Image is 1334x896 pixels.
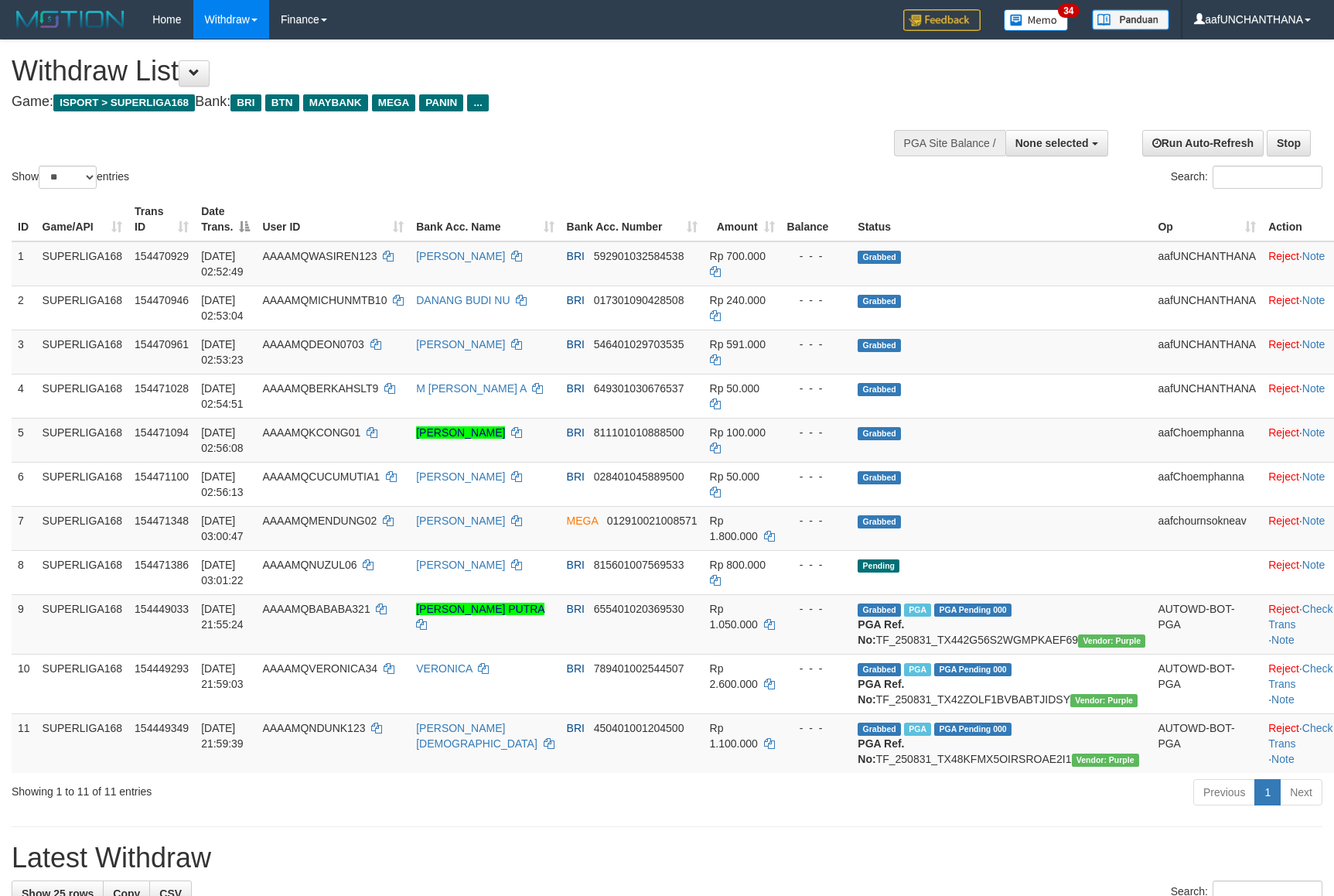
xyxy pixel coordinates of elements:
b: PGA Ref. No: [858,618,904,646]
a: Note [1302,426,1325,439]
span: Rp 240.000 [710,294,766,306]
span: [DATE] 02:53:04 [201,294,244,322]
span: 154471100 [135,470,189,483]
span: BRI [567,250,585,262]
span: BRI [230,94,261,111]
span: BRI [567,470,585,483]
td: 3 [12,330,36,374]
th: Amount: activate to sort column ascending [704,197,781,241]
span: MEGA [372,94,416,111]
a: [PERSON_NAME] [416,559,505,571]
span: Grabbed [858,339,901,352]
td: 5 [12,418,36,462]
span: 154449033 [135,603,189,615]
span: BRI [567,382,585,395]
span: 154470929 [135,250,189,262]
td: SUPERLIGA168 [36,241,129,286]
a: 1 [1254,779,1281,805]
th: Balance [781,197,852,241]
a: [PERSON_NAME] [416,338,505,351]
a: [PERSON_NAME] [416,250,505,262]
a: M [PERSON_NAME] A [416,382,526,395]
span: PGA Pending [934,663,1012,676]
span: Copy 012910021008571 to clipboard [607,515,698,527]
span: Vendor URL: https://trx4.1velocity.biz [1078,634,1145,648]
h4: Game: Bank: [12,94,874,110]
a: Check Trans [1268,662,1332,690]
span: [DATE] 02:56:13 [201,470,244,498]
span: Marked by aafheankoy [904,663,931,676]
td: 9 [12,594,36,654]
a: Reject [1268,722,1299,734]
div: - - - [787,513,846,528]
th: ID [12,197,36,241]
div: - - - [787,720,846,736]
td: SUPERLIGA168 [36,713,129,773]
td: 7 [12,506,36,550]
span: BRI [567,559,585,571]
a: Note [1302,470,1325,483]
a: [PERSON_NAME] [416,426,505,439]
span: 154471094 [135,426,189,439]
span: Rp 1.050.000 [710,603,758,631]
a: Reject [1268,294,1299,306]
span: Grabbed [858,295,901,308]
span: None selected [1015,137,1089,149]
td: TF_250831_TX442G56S2WGMPKAEF69 [851,594,1151,654]
span: [DATE] 02:53:23 [201,338,244,366]
a: Note [1302,294,1325,306]
span: Grabbed [858,723,901,736]
div: - - - [787,248,846,264]
span: Copy 546401029703535 to clipboard [594,338,684,351]
td: SUPERLIGA168 [36,330,129,374]
a: [PERSON_NAME] [416,470,505,483]
td: SUPERLIGA168 [36,462,129,506]
span: BTN [265,94,299,111]
a: Note [1302,515,1325,527]
span: Grabbed [858,515,901,528]
div: - - - [787,337,846,352]
span: Copy 811101010888500 to clipboard [594,426,684,439]
a: Reject [1268,470,1299,483]
a: Stop [1267,130,1311,156]
span: Marked by aafheankoy [904,604,931,617]
span: [DATE] 03:00:47 [201,515,244,542]
span: [DATE] 03:01:22 [201,559,244,587]
select: Showentries [39,166,97,189]
span: BRI [567,662,585,675]
a: [PERSON_NAME] [416,515,505,527]
td: AUTOWD-BOT-PGA [1151,713,1262,773]
span: PANIN [419,94,463,111]
span: Grabbed [858,383,901,396]
td: 1 [12,241,36,286]
th: Op: activate to sort column ascending [1151,197,1262,241]
label: Search: [1171,166,1322,189]
span: Copy 450401001204500 to clipboard [594,722,684,734]
a: Reject [1268,662,1299,675]
th: Bank Acc. Number: activate to sort column ascending [561,197,704,241]
td: 10 [12,654,36,713]
span: Copy 789401002544507 to clipboard [594,662,684,675]
a: Note [1302,250,1325,262]
span: BRI [567,603,585,615]
a: [PERSON_NAME] PUTRA [416,603,544,615]
span: Vendor URL: https://trx4.1velocity.biz [1070,694,1138,707]
td: SUPERLIGA168 [36,550,129,594]
td: aafUNCHANTHANA [1151,374,1262,418]
span: AAAAMQBERKAHSLT9 [262,382,378,395]
span: AAAAMQDEON0703 [262,338,364,351]
a: Reject [1268,559,1299,571]
td: TF_250831_TX42ZOLF1BVBABTJIDSY [851,654,1151,713]
span: MAYBANK [303,94,368,111]
a: Note [1302,382,1325,395]
div: - - - [787,469,846,484]
span: BRI [567,338,585,351]
td: aafUNCHANTHANA [1151,286,1262,330]
span: Rp 800.000 [710,559,766,571]
span: Vendor URL: https://trx4.1velocity.biz [1072,754,1139,767]
span: ISPORT > SUPERLIGA168 [53,94,195,111]
a: Note [1271,634,1295,646]
td: aafUNCHANTHANA [1151,241,1262,286]
span: Rp 700.000 [710,250,766,262]
span: Rp 1.100.000 [710,722,758,750]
